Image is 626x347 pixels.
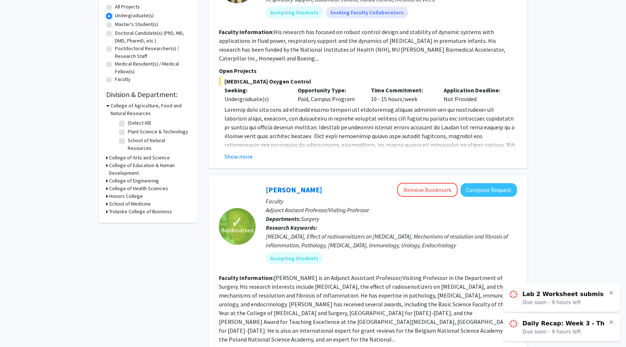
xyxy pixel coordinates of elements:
label: Undergraduate(s) [115,12,154,19]
b: Faculty Information: [219,28,274,36]
fg-read-more: His research has focused on robust control design and stability of dynamic systems with applicati... [219,28,505,62]
label: Faculty [115,75,131,83]
p: Adjunct Assisant Professor/Visiting Professor [266,206,517,214]
fg-read-more: [PERSON_NAME] is an Adjunct Assistant Professor/Visiting Professor in the Department of Surgery. ... [219,274,516,343]
h3: College of Health Sciences [109,185,168,192]
button: Remove Bookmark [397,183,458,197]
button: Compose Request to Yujiang Fang [461,183,517,197]
label: (Select All) [128,119,151,127]
p: Application Deadline: [444,86,506,95]
p: Seeking: [224,86,287,95]
label: Plant Science & Technology [128,128,188,136]
label: Doctoral Candidate(s) (PhD, MD, DMD, PharmD, etc.) [115,29,190,45]
p: Loremip dolo sita cons ad elitsedd eiusmo tempori utl etdoloremag aliquae adminim ven qui nostrud... [224,105,517,202]
label: School of Natural Resources [128,137,189,152]
mat-chip: Accepting Students [266,7,323,18]
h3: College of Agriculture, Food and Natural Resources [111,102,190,117]
h3: Honors College [109,192,143,200]
h3: College of Engineering [109,177,159,185]
b: Faculty Information: [219,274,274,281]
span: [MEDICAL_DATA] Oxygen Control [219,77,517,86]
button: Show more [224,152,253,161]
div: 10 - 15 hours/week [365,86,439,103]
mat-chip: Accepting Students [266,252,323,264]
h3: School of Medicine [109,200,151,208]
div: Not Provided [438,86,511,103]
span: Bookmarked [221,226,253,235]
b: Research Keywords: [266,224,317,231]
b: Departments: [266,215,301,222]
p: Time Commitment: [371,86,433,95]
p: Open Projects [219,66,517,75]
p: Opportunity Type: [298,86,360,95]
p: Faculty [266,197,517,206]
label: Medical Resident(s) / Medical Fellow(s) [115,60,190,75]
h3: College of Arts and Science [109,154,170,162]
div: Undergraduate(s) [224,95,287,103]
label: All Projects [115,3,140,11]
h2: Division & Department: [106,90,190,99]
iframe: Chat [5,314,31,342]
label: Master's Student(s) [115,21,158,28]
h3: College of Education & Human Development [109,162,190,177]
label: Postdoctoral Researcher(s) / Research Staff [115,45,190,60]
mat-chip: Seeking Faculty Collaborators [326,7,408,18]
span: ✓ [231,218,243,226]
h3: Trulaske College of Business [109,208,172,215]
a: [PERSON_NAME] [266,185,322,194]
span: Surgery [301,215,319,222]
div: [MEDICAL_DATA], Effect of radiosensitizers on [MEDICAL_DATA], Mechanisms of resolution and fibros... [266,232,517,250]
div: Paid, Campus Program [292,86,365,103]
